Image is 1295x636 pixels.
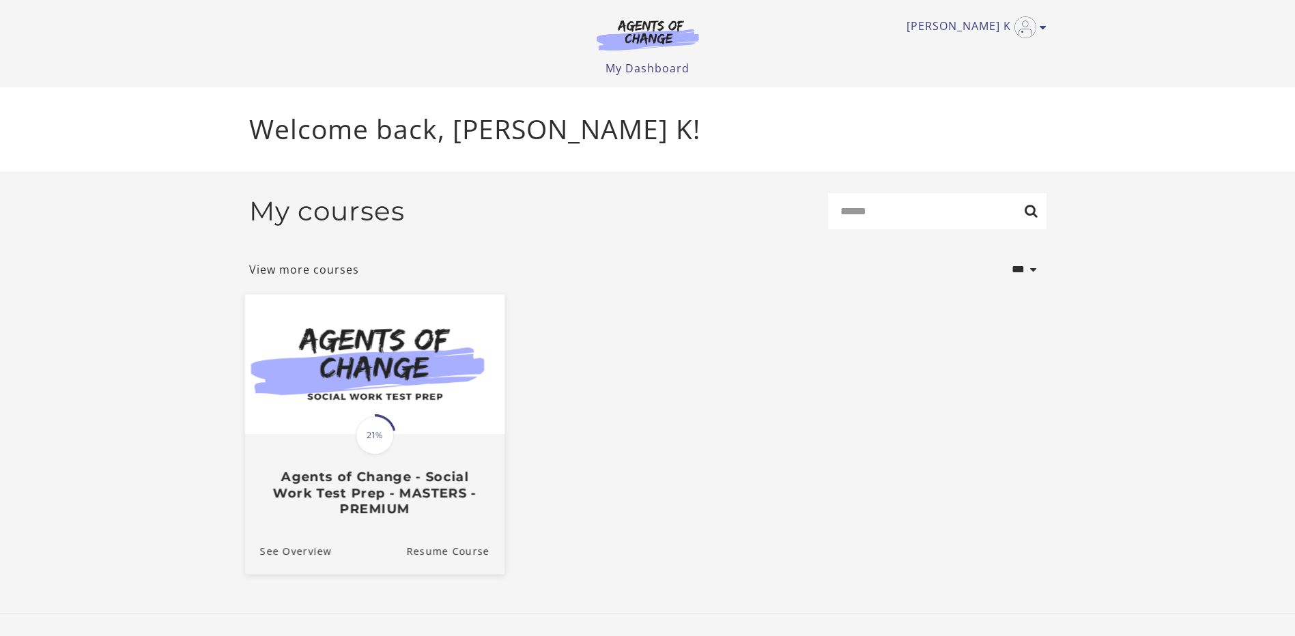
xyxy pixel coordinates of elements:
a: View more courses [249,261,359,278]
a: Agents of Change - Social Work Test Prep - MASTERS - PREMIUM: Resume Course [406,527,504,573]
p: Welcome back, [PERSON_NAME] K! [249,109,1047,149]
a: Toggle menu [907,16,1040,38]
a: Agents of Change - Social Work Test Prep - MASTERS - PREMIUM: See Overview [244,527,331,573]
img: Agents of Change Logo [582,19,713,50]
h3: Agents of Change - Social Work Test Prep - MASTERS - PREMIUM [259,469,489,517]
a: My Dashboard [606,61,689,76]
h2: My courses [249,195,405,227]
span: 21% [356,416,394,454]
